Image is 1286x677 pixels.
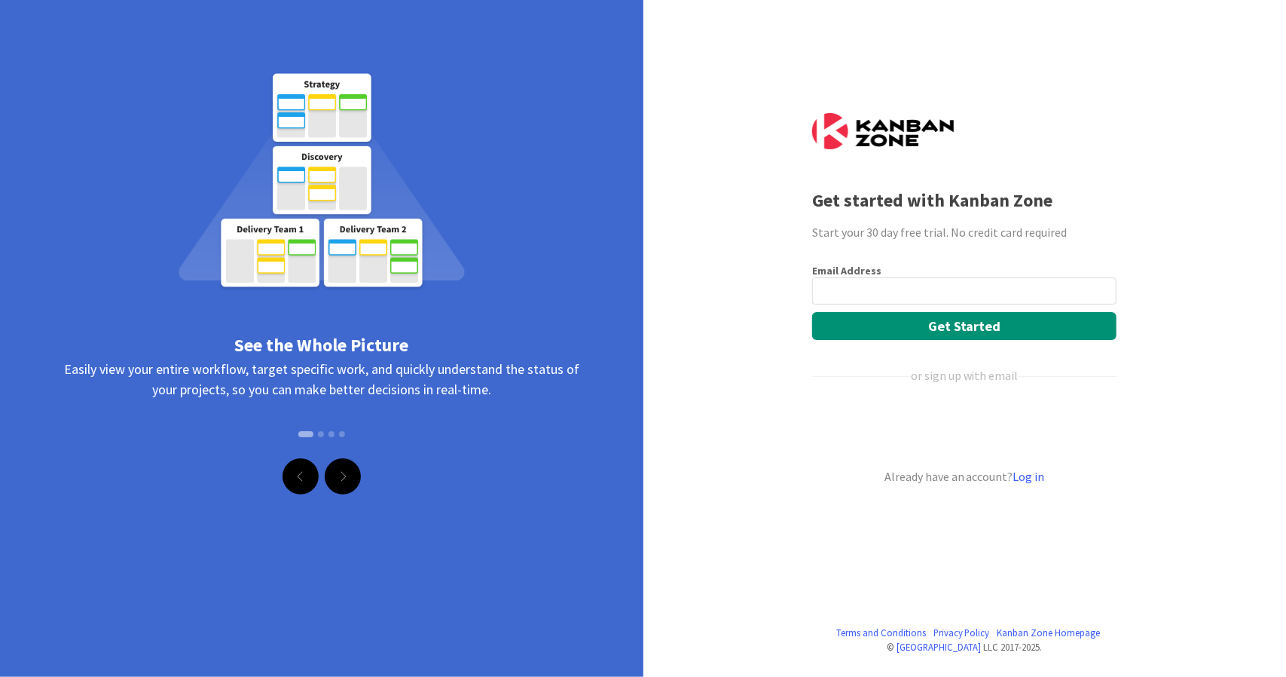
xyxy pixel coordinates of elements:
[328,424,334,445] button: Slide 3
[933,626,990,640] a: Privacy Policy
[812,312,1116,340] button: Get Started
[897,641,981,653] a: [GEOGRAPHIC_DATA]
[812,113,954,149] img: Kanban Zone
[836,626,926,640] a: Terms and Conditions
[812,188,1052,212] b: Get started with Kanban Zone
[53,332,591,359] div: See the Whole Picture
[812,467,1116,486] div: Already have an account?
[339,424,345,445] button: Slide 4
[812,223,1116,241] div: Start your 30 day free trial. No credit card required
[812,264,881,277] label: Email Address
[812,640,1116,654] div: © LLC 2017- 2025 .
[53,359,591,457] div: Easily view your entire workflow, target specific work, and quickly understand the status of your...
[997,626,1101,640] a: Kanban Zone Homepage
[318,424,324,445] button: Slide 2
[298,431,313,437] button: Slide 1
[911,366,1019,384] div: or sign up with email
[805,409,1121,443] iframe: Sign in with Google Button
[1013,469,1045,484] a: Log in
